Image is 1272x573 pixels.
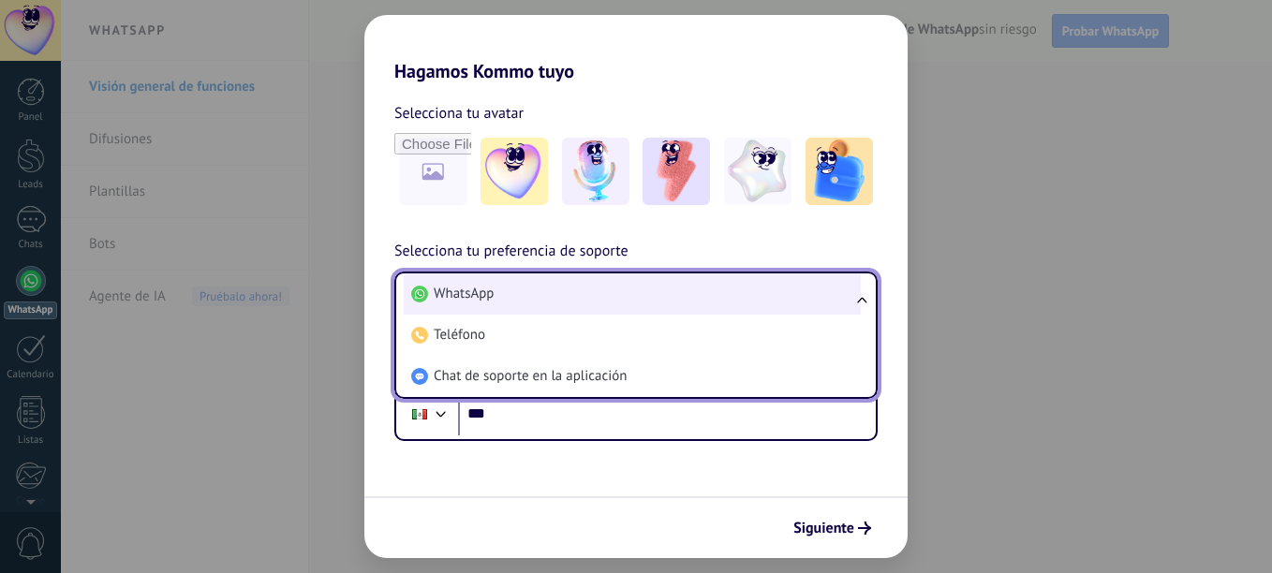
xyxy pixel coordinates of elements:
[806,138,873,205] img: -5.jpeg
[434,326,485,345] span: Teléfono
[562,138,629,205] img: -2.jpeg
[434,367,627,386] span: Chat de soporte en la aplicación
[394,101,524,125] span: Selecciona tu avatar
[434,285,494,303] span: WhatsApp
[394,240,629,264] span: Selecciona tu preferencia de soporte
[643,138,710,205] img: -3.jpeg
[785,512,880,544] button: Siguiente
[364,15,908,82] h2: Hagamos Kommo tuyo
[793,522,854,535] span: Siguiente
[724,138,791,205] img: -4.jpeg
[481,138,548,205] img: -1.jpeg
[402,394,437,433] div: Mexico: + 52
